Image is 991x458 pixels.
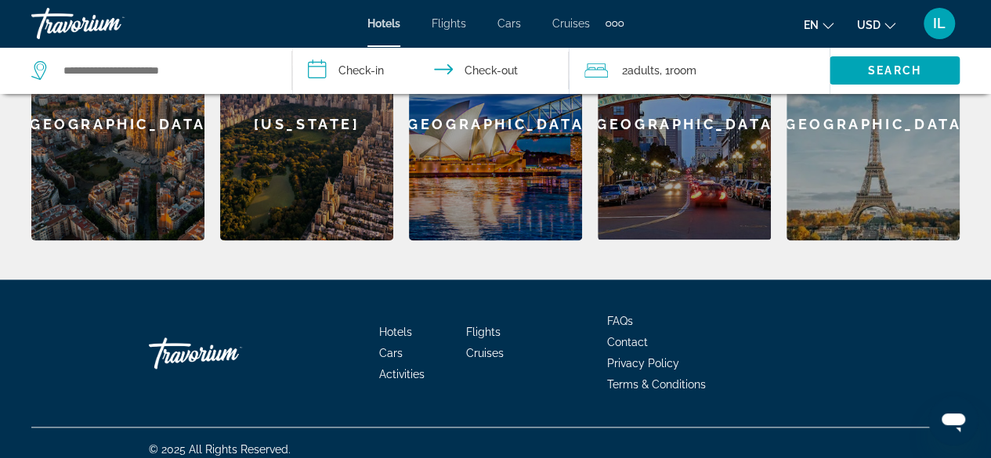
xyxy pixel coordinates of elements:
[367,17,400,30] a: Hotels
[466,326,501,338] a: Flights
[552,17,590,30] a: Cruises
[379,368,425,380] a: Activities
[607,336,648,348] a: Contact
[409,8,582,240] a: [GEOGRAPHIC_DATA]
[598,8,771,240] a: [GEOGRAPHIC_DATA]
[804,13,834,36] button: Change language
[379,347,403,359] a: Cars
[432,17,466,30] a: Flights
[830,56,960,85] button: Search
[31,8,204,240] a: [GEOGRAPHIC_DATA]
[670,64,696,77] span: Room
[606,11,624,36] button: Extra navigation items
[628,64,660,77] span: Adults
[466,347,504,359] a: Cruises
[497,17,521,30] a: Cars
[607,378,706,391] a: Terms & Conditions
[607,357,679,370] a: Privacy Policy
[933,16,946,31] span: IL
[569,47,830,94] button: Travelers: 2 adults, 0 children
[607,315,633,327] a: FAQs
[660,60,696,81] span: , 1
[149,443,291,456] span: © 2025 All Rights Reserved.
[857,19,881,31] span: USD
[379,326,412,338] a: Hotels
[292,47,569,94] button: Check in and out dates
[928,395,978,445] iframe: Botón para iniciar la ventana de mensajería
[31,3,188,44] a: Travorium
[857,13,895,36] button: Change currency
[220,8,393,240] a: [US_STATE]
[868,64,921,77] span: Search
[919,7,960,40] button: User Menu
[622,60,660,81] span: 2
[787,8,960,240] a: [GEOGRAPHIC_DATA]
[149,330,306,377] a: Travorium
[804,19,819,31] span: en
